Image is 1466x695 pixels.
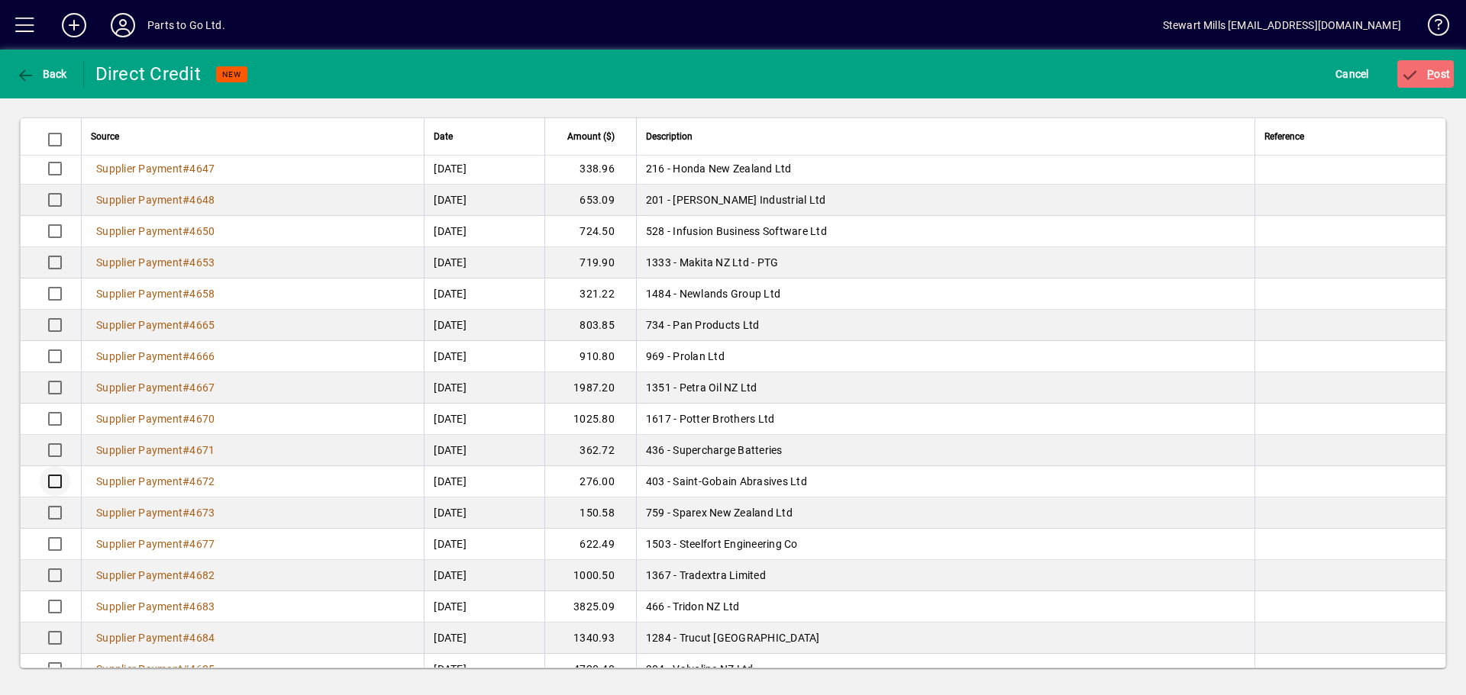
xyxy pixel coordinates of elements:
span: Cancel [1335,62,1369,86]
span: 4683 [189,600,215,613]
span: 1284 - Trucut [GEOGRAPHIC_DATA] [646,632,820,644]
span: # [182,288,189,300]
span: # [182,444,189,456]
a: Supplier Payment#4650 [91,223,220,240]
td: 276.00 [544,466,636,497]
td: 803.85 [544,310,636,341]
span: 1333 - Makita NZ Ltd - PTG [646,256,779,269]
a: Supplier Payment#4658 [91,285,220,302]
span: Supplier Payment [96,475,182,487]
a: Supplier Payment#4666 [91,348,220,365]
span: 4684 [189,632,215,644]
td: 1000.50 [544,560,636,591]
td: [DATE] [424,216,544,247]
a: Supplier Payment#4677 [91,536,220,552]
span: # [182,632,189,644]
td: [DATE] [424,623,544,654]
td: 362.72 [544,435,636,466]
td: [DATE] [424,247,544,278]
span: 466 - Tridon NZ Ltd [646,600,740,613]
td: 910.80 [544,341,636,372]
td: [DATE] [424,591,544,623]
td: 719.90 [544,247,636,278]
td: [DATE] [424,529,544,560]
span: Supplier Payment [96,538,182,550]
span: 1351 - Petra Oil NZ Ltd [646,381,757,394]
td: [DATE] [424,497,544,529]
span: Supplier Payment [96,444,182,456]
div: Stewart Mills [EMAIL_ADDRESS][DOMAIN_NAME] [1163,13,1401,37]
div: Direct Credit [95,62,201,86]
span: Supplier Payment [96,350,182,362]
a: Supplier Payment#4672 [91,473,220,490]
span: Supplier Payment [96,225,182,237]
span: 216 - Honda New Zealand Ltd [646,162,792,175]
button: Back [12,60,71,88]
a: Supplier Payment#4665 [91,317,220,333]
a: Supplier Payment#4673 [91,504,220,521]
span: 4666 [189,350,215,362]
span: Supplier Payment [96,663,182,675]
span: # [182,663,189,675]
span: # [182,350,189,362]
td: 653.09 [544,185,636,216]
td: [DATE] [424,466,544,497]
td: 724.50 [544,216,636,247]
span: # [182,256,189,269]
td: 1987.20 [544,372,636,404]
div: Description [646,128,1245,145]
span: # [182,413,189,425]
span: 1484 - Newlands Group Ltd [646,288,780,300]
td: [DATE] [424,153,544,185]
span: Amount ($) [567,128,615,145]
a: Supplier Payment#4667 [91,379,220,396]
span: # [182,319,189,331]
span: 4677 [189,538,215,550]
span: Supplier Payment [96,381,182,394]
span: Supplier Payment [96,288,182,300]
span: Supplier Payment [96,632,182,644]
span: 4670 [189,413,215,425]
a: Supplier Payment#4684 [91,629,220,646]
span: 734 - Pan Products Ltd [646,319,760,331]
td: [DATE] [424,435,544,466]
td: 4720.48 [544,654,636,685]
td: [DATE] [424,404,544,435]
span: 4650 [189,225,215,237]
span: Supplier Payment [96,507,182,519]
span: 4682 [189,569,215,581]
div: Amount ($) [554,128,628,145]
td: [DATE] [424,560,544,591]
span: # [182,162,189,175]
span: 969 - Prolan Ltd [646,350,725,362]
td: [DATE] [424,372,544,404]
span: 1617 - Potter Brothers Ltd [646,413,775,425]
span: # [182,600,189,613]
td: 3825.09 [544,591,636,623]
a: Supplier Payment#4685 [91,661,220,677]
span: 759 - Sparex New Zealand Ltd [646,507,793,519]
span: 4672 [189,475,215,487]
td: [DATE] [424,185,544,216]
span: 436 - Supercharge Batteries [646,444,783,456]
td: 338.96 [544,153,636,185]
td: 1025.80 [544,404,636,435]
a: Supplier Payment#4671 [91,442,220,459]
a: Supplier Payment#4653 [91,254,220,271]
button: Post [1397,60,1455,88]
td: 1340.93 [544,623,636,654]
span: 4653 [189,256,215,269]
span: P [1427,68,1434,80]
td: 150.58 [544,497,636,529]
span: # [182,538,189,550]
span: Description [646,128,693,145]
span: 4648 [189,194,215,206]
span: 1367 - Tradextra Limited [646,569,766,581]
span: 4685 [189,663,215,675]
span: Supplier Payment [96,319,182,331]
span: 4667 [189,381,215,394]
span: # [182,475,189,487]
a: Supplier Payment#4670 [91,410,220,427]
span: Supplier Payment [96,413,182,425]
span: Supplier Payment [96,256,182,269]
